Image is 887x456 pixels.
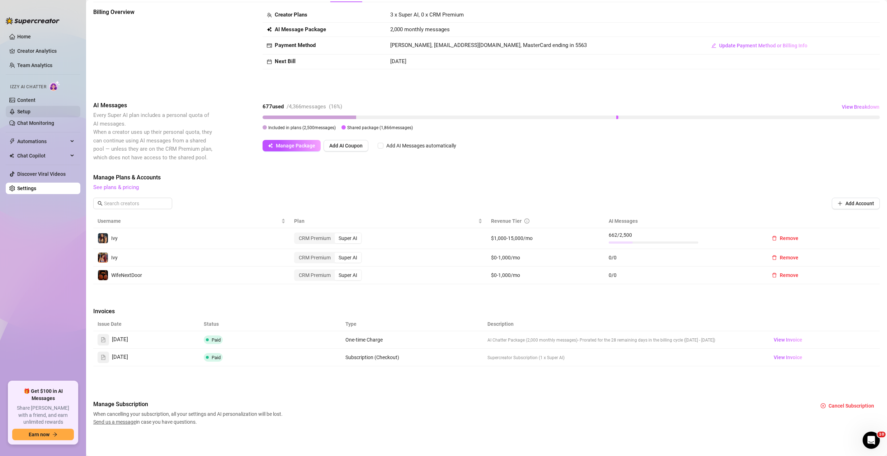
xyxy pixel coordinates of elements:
span: Manage Package [276,143,315,149]
span: [DATE] [390,58,406,65]
img: AI Chatter [49,81,60,91]
span: Plan [294,217,476,225]
span: Send us a message [93,419,136,425]
div: Super AI [335,270,361,280]
span: Ivy [111,255,118,260]
div: segmented control [294,269,362,281]
span: arrow-right [52,432,57,437]
span: When cancelling your subscription, all your settings and AI personalization will be lost. in case... [93,410,285,426]
span: Remove [780,272,798,278]
span: Earn now [29,432,49,437]
th: Type [341,317,412,331]
span: Paid [212,337,221,343]
span: Included in plans ( 2,500 messages) [268,125,336,130]
span: / 4,366 messages [287,103,326,110]
span: Update Payment Method or Billing Info [719,43,807,48]
span: [DATE] [112,353,128,362]
button: Add Account [832,198,880,209]
input: Search creators [104,199,162,207]
span: WifeNextDoor [111,272,142,278]
span: Add AI Coupon [329,143,363,149]
a: Home [17,34,31,39]
button: Remove [766,269,804,281]
a: See plans & pricing [93,184,139,191]
div: segmented control [294,252,362,263]
span: [DATE] [112,335,128,344]
span: Shared package ( 1,866 messages) [347,125,413,130]
button: Remove [766,232,804,244]
span: delete [772,236,777,241]
span: close-circle [821,403,826,408]
span: Supercreator Subscription (1 x Super AI) [487,355,565,360]
a: Setup [17,109,30,114]
a: Team Analytics [17,62,52,68]
a: View Invoice [771,335,805,344]
span: Automations [17,136,68,147]
div: CRM Premium [295,233,335,243]
span: View Invoice [774,336,802,344]
img: WifeNextDoor [98,270,108,280]
a: Chat Monitoring [17,120,54,126]
span: file-text [101,337,106,342]
img: Ivy [98,233,108,243]
span: Revenue Tier [491,218,522,224]
button: Earn nowarrow-right [12,429,74,440]
span: Manage Subscription [93,400,285,409]
span: 0 / 0 [609,271,758,279]
button: Manage Package [263,140,321,151]
span: thunderbolt [9,138,15,144]
span: file-text [101,355,106,360]
strong: Creator Plans [275,11,307,18]
strong: 677 used [263,103,284,110]
span: Cancel Subscription [829,403,874,409]
th: Username [93,214,290,228]
span: delete [772,255,777,260]
iframe: Intercom live chat [863,432,880,449]
span: [PERSON_NAME], [EMAIL_ADDRESS][DOMAIN_NAME], MasterCard ending in 5563 [390,42,587,48]
th: Issue Date [93,317,199,331]
button: Add AI Coupon [324,140,368,151]
div: CRM Premium [295,270,335,280]
div: segmented control [294,232,362,244]
span: Username [98,217,280,225]
span: Every Super AI plan includes a personal quota of AI messages. When a creator uses up their person... [93,112,212,161]
span: AI Chatter Package (2,000 monthly messages) [487,338,577,343]
th: Status [199,317,341,331]
span: calendar [267,59,272,64]
span: One-time Charge [345,337,383,343]
span: Billing Overview [93,8,214,17]
th: Description [483,317,766,331]
span: Manage Plans & Accounts [93,173,880,182]
span: 0 / 0 [609,254,758,262]
th: AI Messages [604,214,762,228]
span: plus [838,201,843,206]
strong: Next Bill [275,58,296,65]
span: search [98,201,103,206]
img: Chat Copilot [9,153,14,158]
div: CRM Premium [295,253,335,263]
span: 662 / 2,500 [609,231,758,239]
div: Super AI [335,253,361,263]
a: Discover Viral Videos [17,171,66,177]
strong: Payment Method [275,42,316,48]
span: 🎁 Get $100 in AI Messages [12,388,74,402]
span: Add Account [845,201,874,206]
img: logo-BBDzfeDw.svg [6,17,60,24]
span: Share [PERSON_NAME] with a friend, and earn unlimited rewards [12,405,74,426]
span: AI Messages [93,101,214,110]
span: delete [772,273,777,278]
a: Content [17,97,36,103]
img: Ivy [98,253,108,263]
span: View Breakdown [842,104,879,110]
span: 3 x Super AI, 0 x CRM Premium [390,11,464,18]
a: View Invoice [771,353,805,362]
button: Cancel Subscription [815,400,880,412]
span: Subscription (Checkout) [345,354,399,360]
button: Update Payment Method or Billing Info [706,40,813,51]
button: Remove [766,252,804,263]
div: Add AI Messages automatically [386,142,456,150]
span: - Prorated for the 28 remaining days in the billing cycle ([DATE] - [DATE]) [577,338,715,343]
a: Creator Analytics [17,45,75,57]
button: View Breakdown [841,101,880,113]
td: $1,000-15,000/mo [487,228,605,249]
